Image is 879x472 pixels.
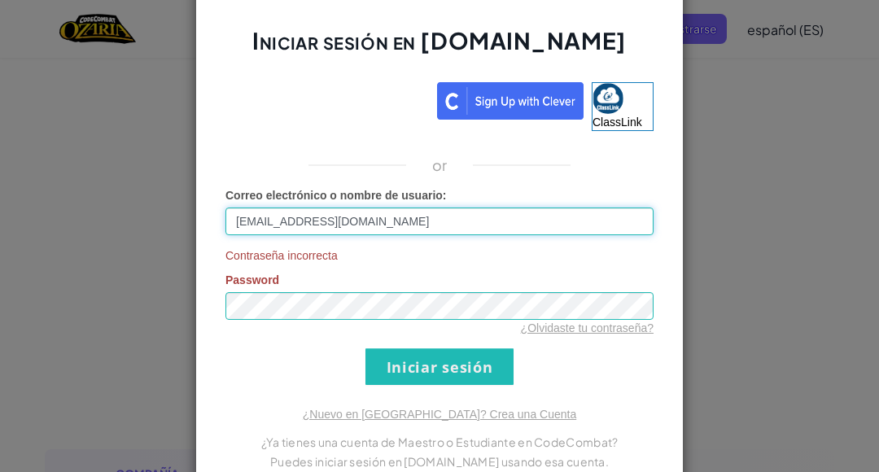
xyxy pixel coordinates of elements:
label: : [225,187,447,203]
p: ¿Ya tienes una cuenta de Maestro o Estudiante en CodeCombat? [225,432,654,452]
span: Correo electrónico o nombre de usuario [225,189,443,202]
span: Password [225,273,279,286]
span: ClassLink [593,116,642,129]
img: clever_sso_button@2x.png [437,82,584,120]
p: Puedes iniciar sesión en [DOMAIN_NAME] usando esa cuenta. [225,452,654,471]
img: classlink-logo-small.png [593,83,623,114]
input: Iniciar sesión [365,348,514,385]
span: Contraseña incorrecta [225,247,654,264]
p: or [432,155,448,175]
iframe: Botón de Acceder con Google [217,81,437,116]
a: ¿Olvidaste tu contraseña? [521,321,654,334]
a: ¿Nuevo en [GEOGRAPHIC_DATA]? Crea una Cuenta [303,408,576,421]
h2: Iniciar sesión en [DOMAIN_NAME] [225,25,654,72]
